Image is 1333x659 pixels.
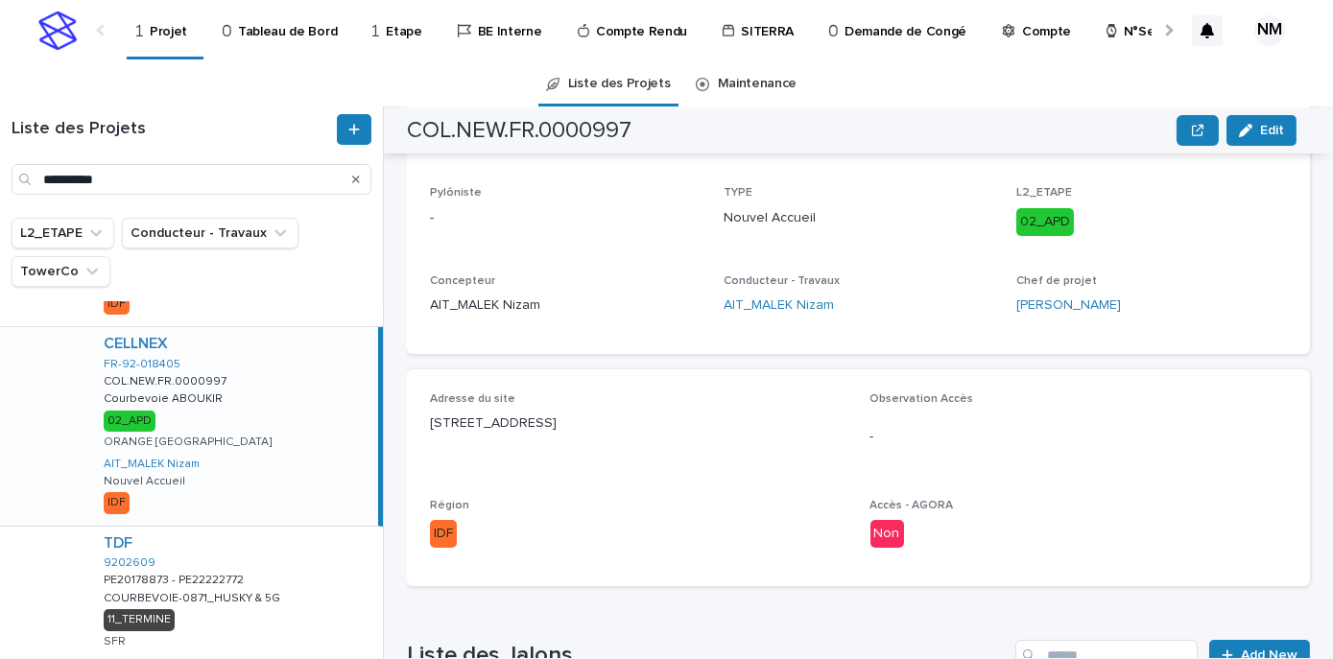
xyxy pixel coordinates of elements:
p: SFR [104,635,126,648]
a: AIT_MALEK Nizam [724,295,834,316]
button: Edit [1226,115,1297,146]
div: 02_APD [104,411,155,432]
a: [PERSON_NAME] [1016,295,1121,316]
div: Non [870,520,904,548]
p: Courbevoie ABOUKIR [104,388,226,406]
span: Chef de projet [1016,275,1097,287]
span: Conducteur - Travaux [724,275,840,287]
a: Maintenance [718,61,797,106]
a: CELLNEX [104,335,168,353]
div: NM [1254,15,1285,46]
img: stacker-logo-s-only.png [38,12,77,50]
span: Concepteur [430,275,495,287]
div: 11_TERMINE [104,609,175,630]
a: Liste des Projets [568,61,671,106]
div: IDF [430,520,457,548]
span: Accès - AGORA [870,500,954,511]
input: Search [12,164,371,195]
div: IDF [104,492,130,513]
span: Région [430,500,469,511]
span: Adresse du site [430,393,515,405]
p: [STREET_ADDRESS] [430,413,847,434]
span: TYPE [724,187,752,199]
h2: COL.NEW.FR.0000997 [407,117,631,145]
p: AIT_MALEK Nizam [430,295,701,316]
span: Pylôniste [430,187,482,199]
span: Edit [1260,124,1284,137]
p: - [430,208,701,228]
h1: Liste des Projets [12,119,333,140]
p: ORANGE [GEOGRAPHIC_DATA] [104,435,272,449]
button: TowerCo [12,256,110,287]
button: Conducteur - Travaux [122,218,298,248]
div: 02_APD [1016,208,1074,236]
p: Nouvel Accueil [724,208,994,228]
div: IDF [104,294,130,315]
span: L2_ETAPE [1016,187,1072,199]
p: COL.NEW.FR.0000997 [104,371,230,388]
a: TDF [104,534,132,553]
p: Nouvel Accueil [104,475,185,488]
p: COURBEVOIE-0871_HUSKY & 5G [104,588,284,605]
p: - [870,427,1288,447]
a: 9202609 [104,556,155,570]
a: AIT_MALEK Nizam [104,458,200,471]
p: PE20178873 - PE22222772 [104,570,248,587]
button: L2_ETAPE [12,218,114,248]
span: Observation Accès [870,393,974,405]
a: FR-92-018405 [104,358,180,371]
